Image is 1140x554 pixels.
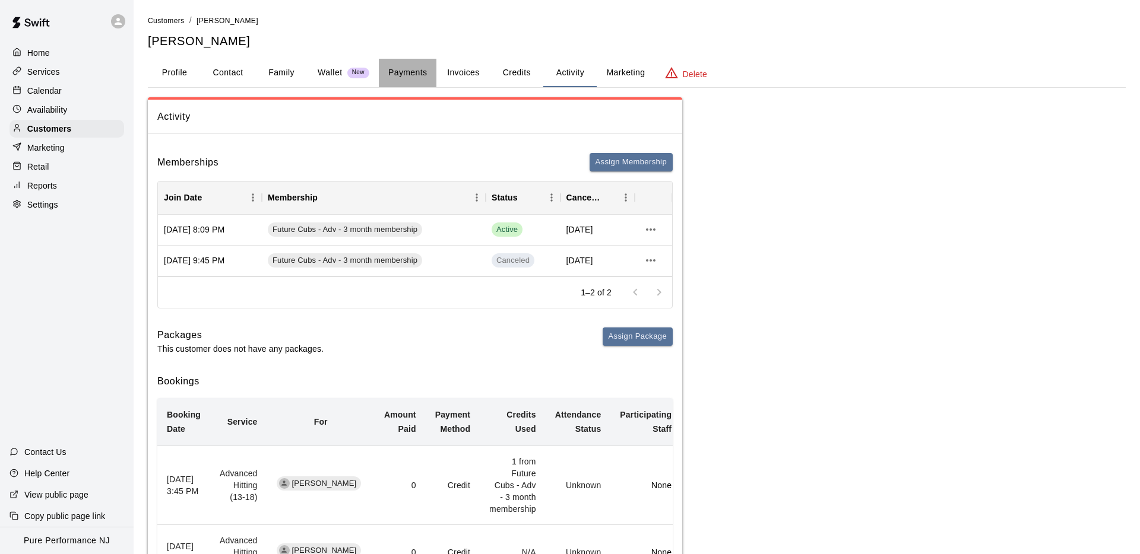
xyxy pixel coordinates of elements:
a: Reports [9,177,124,195]
button: Marketing [597,59,654,87]
b: Amount Paid [384,410,416,434]
span: Canceled [492,255,534,266]
button: Sort [318,189,334,206]
div: basic tabs example [148,59,1126,87]
li: / [189,14,192,27]
p: Reports [27,180,57,192]
button: Menu [617,189,635,206]
p: View public page [24,489,88,501]
a: Settings [9,196,124,214]
p: Delete [683,68,707,80]
a: Calendar [9,82,124,100]
button: Assign Membership [590,153,673,171]
div: Cancel Date [560,181,635,214]
div: Cancel Date [566,181,601,214]
div: Join Date [164,181,202,214]
button: Profile [148,59,201,87]
p: Customers [27,123,71,135]
td: Advanced Hitting (13-18) [210,446,267,525]
span: [DATE] [566,224,593,235]
button: Menu [244,189,262,206]
a: Services [9,63,124,81]
p: Calendar [27,85,62,97]
button: more actions [641,219,661,240]
nav: breadcrumb [148,14,1126,27]
b: Service [227,417,258,426]
a: Customers [9,120,124,138]
p: Copy public page link [24,510,105,522]
a: Availability [9,101,124,119]
a: Retail [9,158,124,176]
button: Assign Package [603,327,673,346]
h6: Memberships [157,155,218,170]
b: Booking Date [167,410,201,434]
h6: Packages [157,327,324,343]
p: Help Center [24,467,69,479]
p: Pure Performance NJ [24,534,110,547]
button: Contact [201,59,255,87]
td: Credit [426,446,480,525]
span: Future Cubs - Adv - 3 month membership [268,224,422,235]
h5: [PERSON_NAME] [148,33,1126,49]
div: [DATE] 9:45 PM [158,246,262,276]
button: Menu [543,189,560,206]
button: Invoices [436,59,490,87]
p: Home [27,47,50,59]
button: Payments [379,59,436,87]
span: Activity [157,109,673,125]
p: Contact Us [24,446,66,458]
span: Active [492,224,522,235]
span: [PERSON_NAME] [197,17,258,25]
p: Services [27,66,60,78]
button: Activity [543,59,597,87]
p: Retail [27,161,49,173]
p: This customer does not have any packages. [157,343,324,355]
td: 0 [375,446,426,525]
button: Sort [518,189,534,206]
span: [PERSON_NAME] [287,478,362,489]
td: Unknown [546,446,611,525]
button: Sort [202,189,218,206]
b: Credits Used [506,410,536,434]
a: Marketing [9,139,124,157]
p: Availability [27,104,68,116]
button: Credits [490,59,543,87]
div: Status [492,181,518,214]
a: Future Cubs - Adv - 3 month membership [268,253,426,268]
button: Family [255,59,308,87]
span: [DATE] [566,254,593,266]
div: Join Date [158,181,262,214]
span: New [347,69,369,77]
p: Marketing [27,142,65,154]
th: [DATE] 3:45 PM [157,446,210,525]
div: Status [486,181,560,214]
span: Future Cubs - Adv - 3 month membership [268,255,422,266]
span: Active [492,222,522,237]
b: For [314,417,328,426]
span: Customers [148,17,185,25]
a: Home [9,44,124,62]
a: Customers [148,15,185,25]
div: Membership [262,181,486,214]
div: Bryce Homeyer [279,478,290,489]
button: Sort [600,189,617,206]
b: Payment Method [435,410,470,434]
b: Participating Staff [620,410,672,434]
a: Future Cubs - Adv - 3 month membership [268,222,426,237]
p: Settings [27,199,58,211]
b: Attendance Status [555,410,601,434]
button: Menu [468,189,486,206]
span: Canceled [492,253,534,268]
p: 1–2 of 2 [581,286,612,298]
button: more actions [641,250,661,270]
p: Wallet [318,66,343,79]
